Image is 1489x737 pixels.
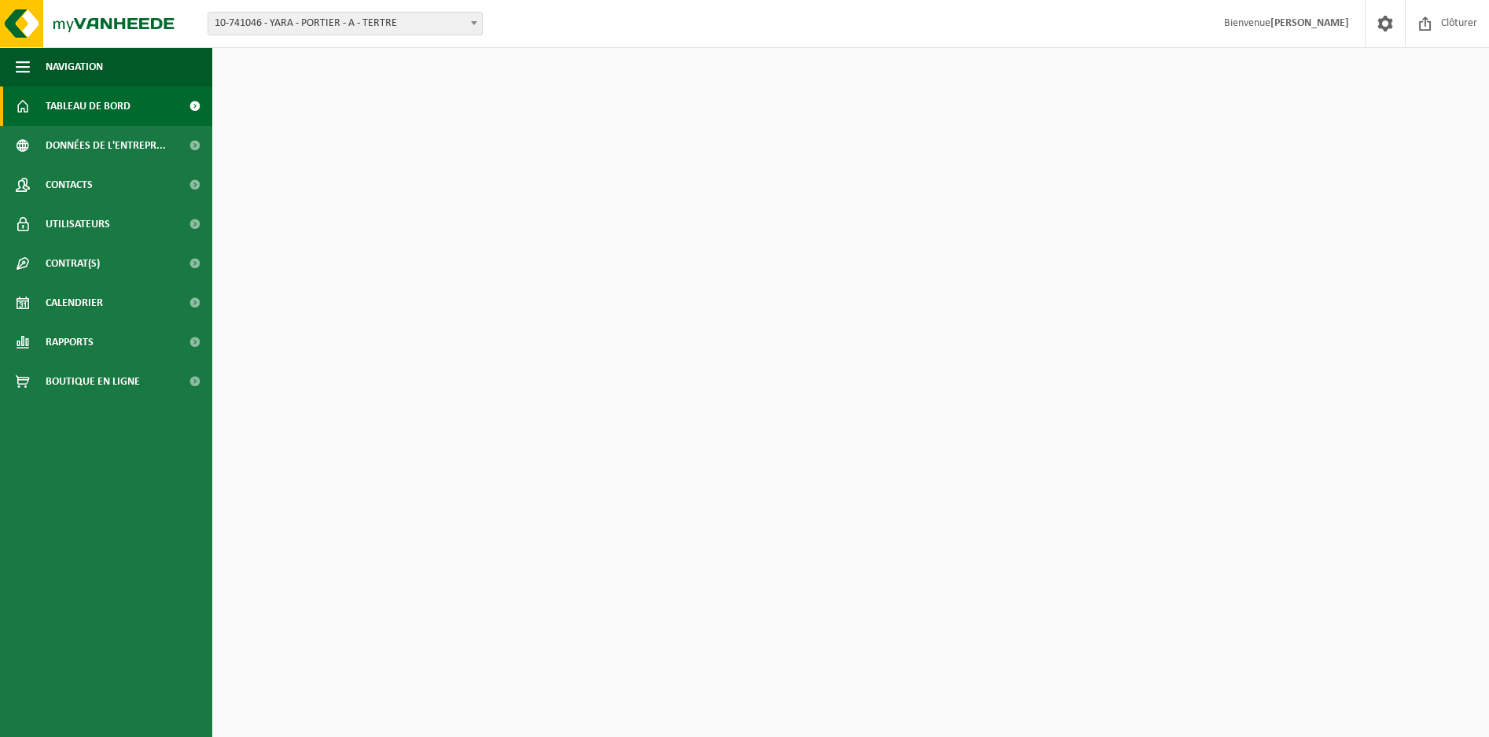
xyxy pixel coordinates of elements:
span: Contrat(s) [46,244,100,283]
span: Contacts [46,165,93,205]
span: Données de l'entrepr... [46,126,166,165]
span: Navigation [46,47,103,87]
span: 10-741046 - YARA - PORTIER - A - TERTRE [208,13,482,35]
span: Tableau de bord [46,87,131,126]
span: Boutique en ligne [46,362,140,401]
span: Utilisateurs [46,205,110,244]
span: Rapports [46,322,94,362]
span: Calendrier [46,283,103,322]
strong: [PERSON_NAME] [1270,17,1349,29]
span: 10-741046 - YARA - PORTIER - A - TERTRE [208,12,483,35]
